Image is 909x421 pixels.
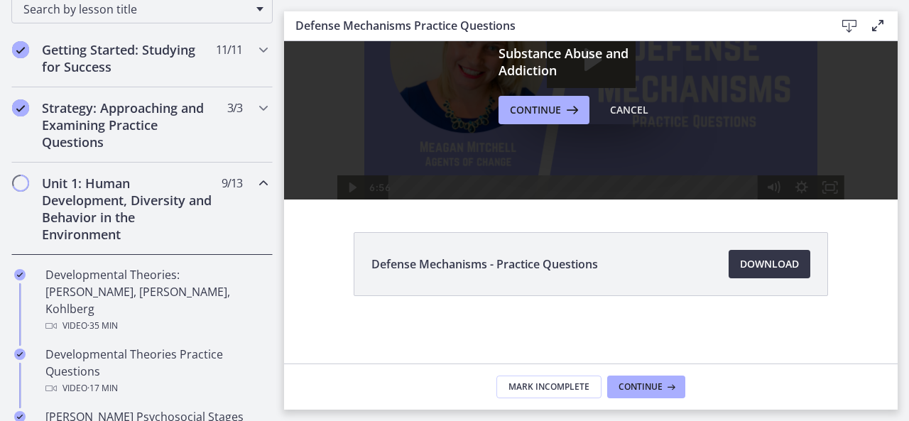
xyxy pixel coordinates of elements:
[42,41,215,75] h2: Getting Started: Studying for Success
[216,41,242,58] span: 11 / 11
[508,381,589,393] span: Mark Incomplete
[45,346,267,397] div: Developmental Theories Practice Questions
[45,380,267,397] div: Video
[53,231,82,255] button: Play Video
[619,381,663,393] span: Continue
[227,99,242,116] span: 3 / 3
[499,96,589,124] button: Continue
[45,266,267,334] div: Developmental Theories: [PERSON_NAME], [PERSON_NAME], Kohlberg
[475,231,504,255] button: Mute
[610,102,648,119] div: Cancel
[87,317,118,334] span: · 35 min
[45,317,267,334] div: Video
[510,102,561,119] span: Continue
[115,231,468,255] div: Playbar
[371,256,598,273] span: Defense Mechanisms - Practice Questions
[499,45,683,79] h3: Substance Abuse and Addiction
[23,1,249,17] span: Search by lesson title
[14,349,26,360] i: Completed
[599,96,660,124] button: Cancel
[607,376,685,398] button: Continue
[263,87,352,143] button: Play Video: cbe1sppt4o1cl02sibig.mp4
[12,99,29,116] i: Completed
[87,380,118,397] span: · 17 min
[12,41,29,58] i: Completed
[729,250,810,278] a: Download
[532,231,560,255] button: Fullscreen
[14,269,26,280] i: Completed
[496,376,602,398] button: Mark Incomplete
[295,17,812,34] h3: Defense Mechanisms Practice Questions
[740,256,799,273] span: Download
[42,99,215,151] h2: Strategy: Approaching and Examining Practice Questions
[42,175,215,243] h2: Unit 1: Human Development, Diversity and Behavior in the Environment
[504,231,532,255] button: Show settings menu
[222,175,242,192] span: 9 / 13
